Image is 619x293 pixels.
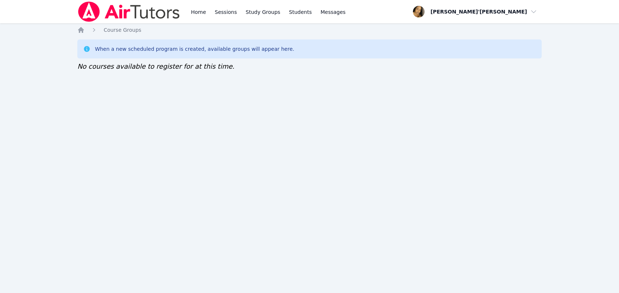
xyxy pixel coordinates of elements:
[104,26,141,34] a: Course Groups
[77,26,542,34] nav: Breadcrumb
[95,45,294,53] div: When a new scheduled program is created, available groups will appear here.
[104,27,141,33] span: Course Groups
[321,8,346,16] span: Messages
[77,1,181,22] img: Air Tutors
[77,62,235,70] span: No courses available to register for at this time.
